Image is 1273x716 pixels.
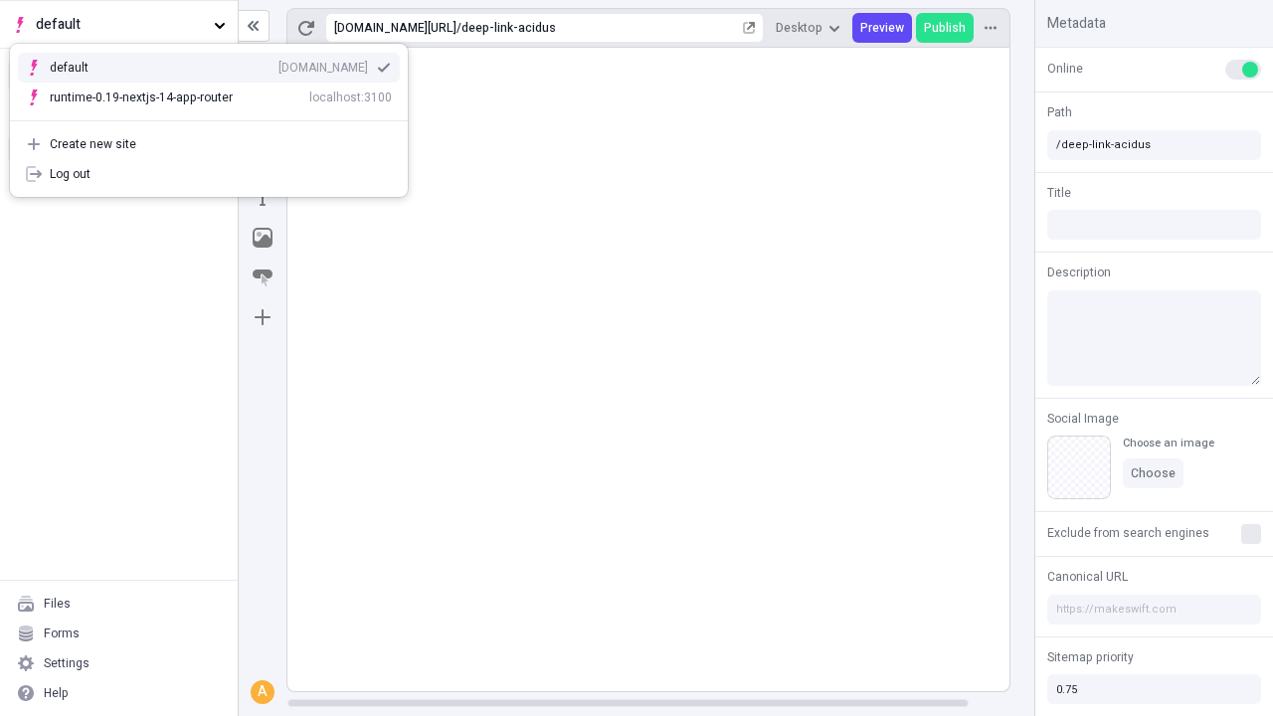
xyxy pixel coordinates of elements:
div: Suggestions [10,45,408,120]
span: Path [1047,103,1072,121]
div: Settings [44,655,90,671]
span: Desktop [776,20,822,36]
span: default [36,14,206,36]
span: Exclude from search engines [1047,524,1209,542]
button: Publish [916,13,974,43]
div: [DOMAIN_NAME] [278,60,368,76]
div: [URL][DOMAIN_NAME] [334,20,456,36]
span: Publish [924,20,966,36]
span: Title [1047,184,1071,202]
button: Preview [852,13,912,43]
span: Choose [1131,465,1176,481]
span: Preview [860,20,904,36]
div: Forms [44,626,80,641]
div: Help [44,685,69,701]
div: Files [44,596,71,612]
button: Choose [1123,458,1183,488]
button: Image [245,220,280,256]
button: Desktop [768,13,848,43]
div: A [253,682,273,702]
div: Choose an image [1123,436,1214,450]
span: Social Image [1047,410,1119,428]
button: Text [245,180,280,216]
div: / [456,20,461,36]
div: localhost:3100 [309,89,392,105]
input: https://makeswift.com [1047,595,1261,625]
div: default [50,60,119,76]
div: runtime-0.19-nextjs-14-app-router [50,89,233,105]
span: Online [1047,60,1083,78]
span: Description [1047,264,1111,281]
span: Canonical URL [1047,568,1128,586]
div: deep-link-acidus [461,20,739,36]
button: Button [245,260,280,295]
span: Sitemap priority [1047,648,1134,666]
